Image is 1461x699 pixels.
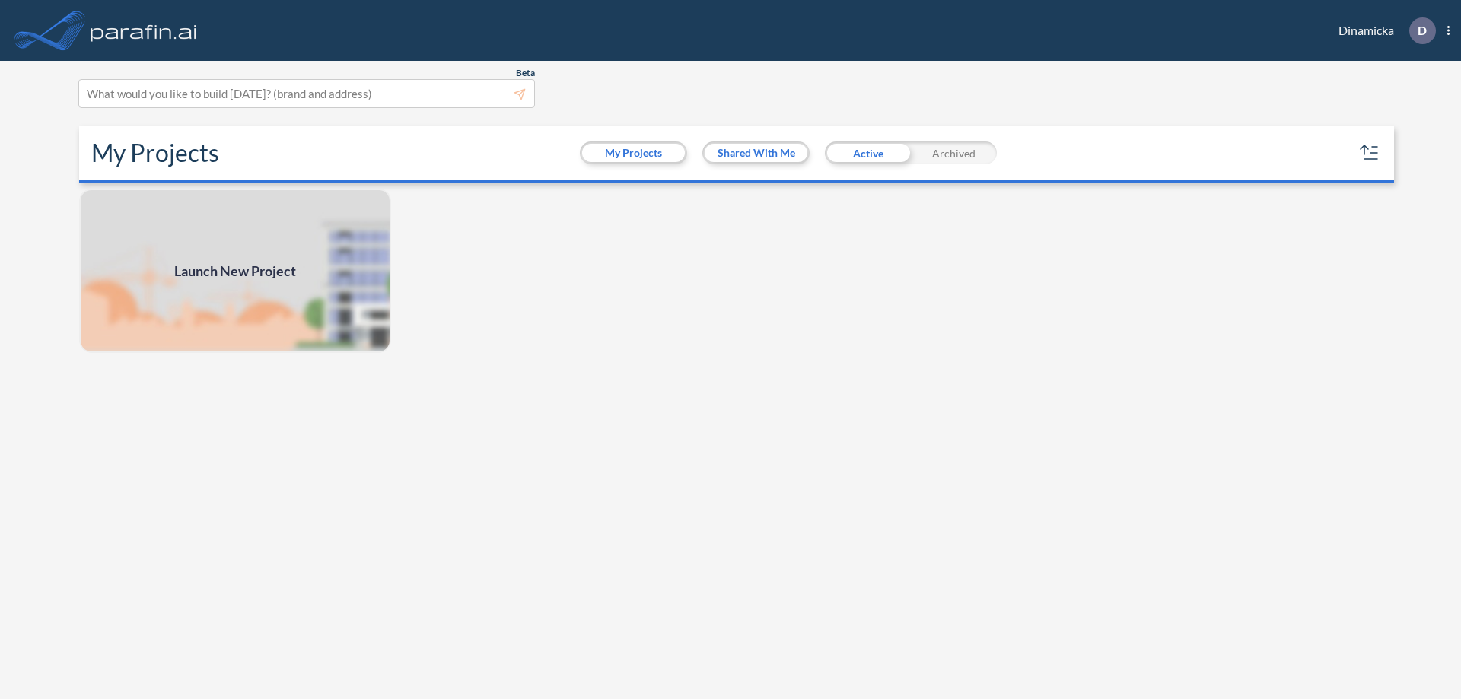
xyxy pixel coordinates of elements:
[79,189,391,353] img: add
[79,189,391,353] a: Launch New Project
[582,144,685,162] button: My Projects
[1418,24,1427,37] p: D
[825,141,911,164] div: Active
[88,15,200,46] img: logo
[1316,17,1450,44] div: Dinamicka
[911,141,997,164] div: Archived
[516,67,535,79] span: Beta
[174,261,296,281] span: Launch New Project
[91,138,219,167] h2: My Projects
[1358,141,1382,165] button: sort
[705,144,807,162] button: Shared With Me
